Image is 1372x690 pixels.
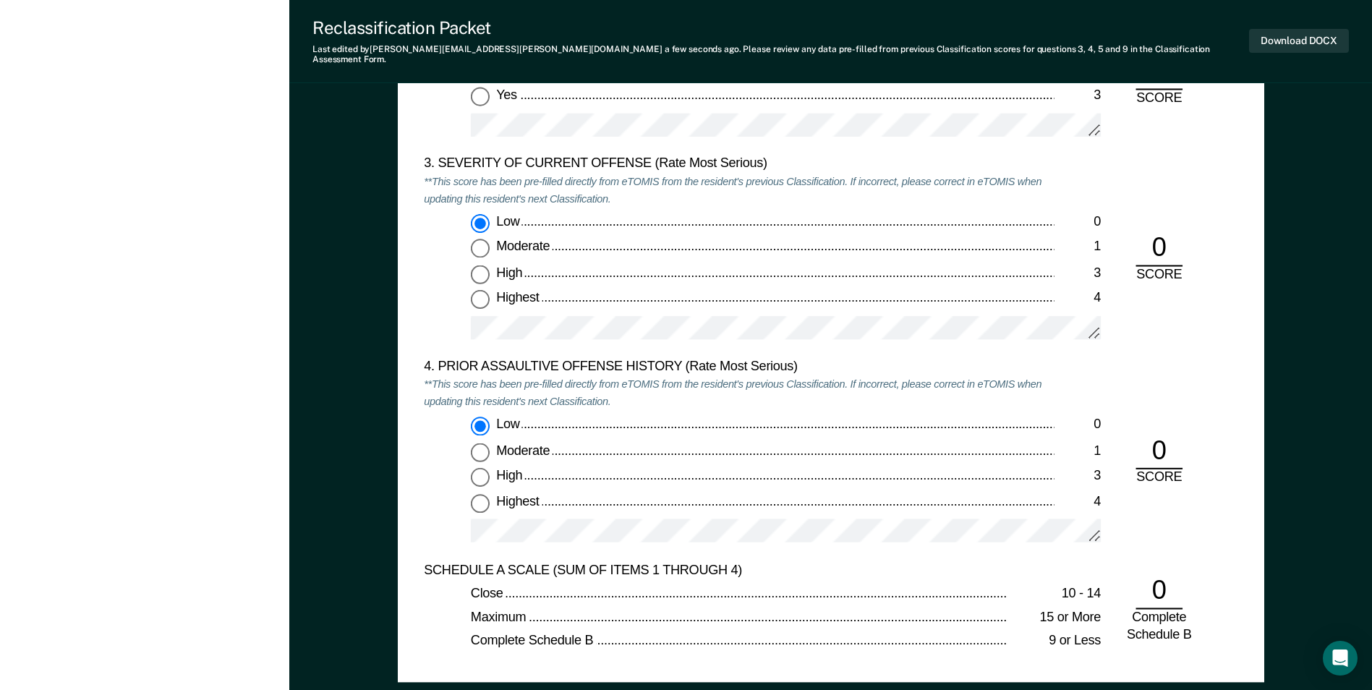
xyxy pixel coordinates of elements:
[1249,29,1349,53] button: Download DOCX
[471,290,490,309] input: Highest4
[496,239,553,254] span: Moderate
[1054,417,1101,434] div: 0
[1007,585,1101,602] div: 10 - 14
[665,44,739,54] span: a few seconds ago
[471,493,490,512] input: Highest4
[1007,633,1101,650] div: 9 or Less
[1054,493,1101,511] div: 4
[1124,267,1194,284] div: SCORE
[1124,89,1194,106] div: SCORE
[496,213,522,228] span: Low
[424,378,1041,408] em: **This score has been pre-filled directly from eTOMIS from the resident's previous Classification...
[1054,239,1101,257] div: 1
[1135,434,1183,469] div: 0
[496,290,542,304] span: Highest
[424,359,1054,376] div: 4. PRIOR ASSAULTIVE OFFENSE HISTORY (Rate Most Serious)
[496,88,519,102] span: Yes
[1135,574,1183,610] div: 0
[471,585,506,600] span: Close
[471,609,529,623] span: Maximum
[496,493,542,508] span: Highest
[471,417,490,435] input: Low0
[424,562,1054,579] div: SCHEDULE A SCALE (SUM OF ITEMS 1 THROUGH 4)
[471,633,596,647] span: Complete Schedule B
[424,156,1054,174] div: 3. SEVERITY OF CURRENT OFFENSE (Rate Most Serious)
[1054,467,1101,485] div: 3
[312,44,1249,65] div: Last edited by [PERSON_NAME][EMAIL_ADDRESS][PERSON_NAME][DOMAIN_NAME] . Please review any data pr...
[471,442,490,461] input: Moderate1
[471,239,490,258] input: Moderate1
[496,442,553,456] span: Moderate
[496,265,525,279] span: High
[1054,88,1101,105] div: 3
[471,265,490,284] input: High3
[312,17,1249,38] div: Reclassification Packet
[471,88,490,106] input: Yes3
[424,174,1041,205] em: **This score has been pre-filled directly from eTOMIS from the resident's previous Classification...
[496,417,522,431] span: Low
[1135,231,1183,266] div: 0
[1054,442,1101,459] div: 1
[1323,641,1358,676] div: Open Intercom Messenger
[471,213,490,232] input: Low0
[496,467,525,482] span: High
[1124,469,1194,487] div: SCORE
[1124,610,1194,644] div: Complete Schedule B
[1054,290,1101,307] div: 4
[1054,213,1101,231] div: 0
[1007,609,1101,626] div: 15 or More
[471,467,490,486] input: High3
[1054,265,1101,282] div: 3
